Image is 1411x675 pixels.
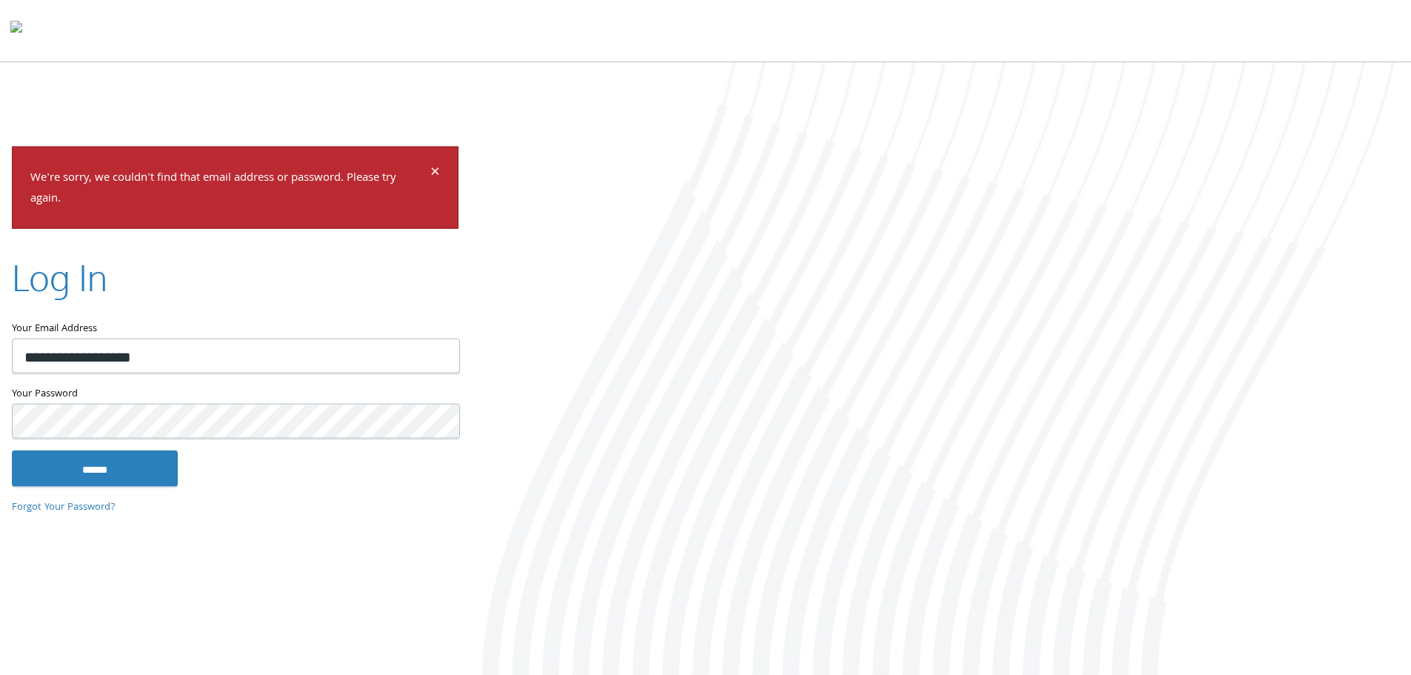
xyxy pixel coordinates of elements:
[430,159,440,187] span: ×
[10,16,22,45] img: todyl-logo-dark.svg
[12,385,458,404] label: Your Password
[30,167,428,210] p: We're sorry, we couldn't find that email address or password. Please try again.
[12,253,107,302] h2: Log In
[430,164,440,182] button: Dismiss alert
[12,499,116,515] a: Forgot Your Password?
